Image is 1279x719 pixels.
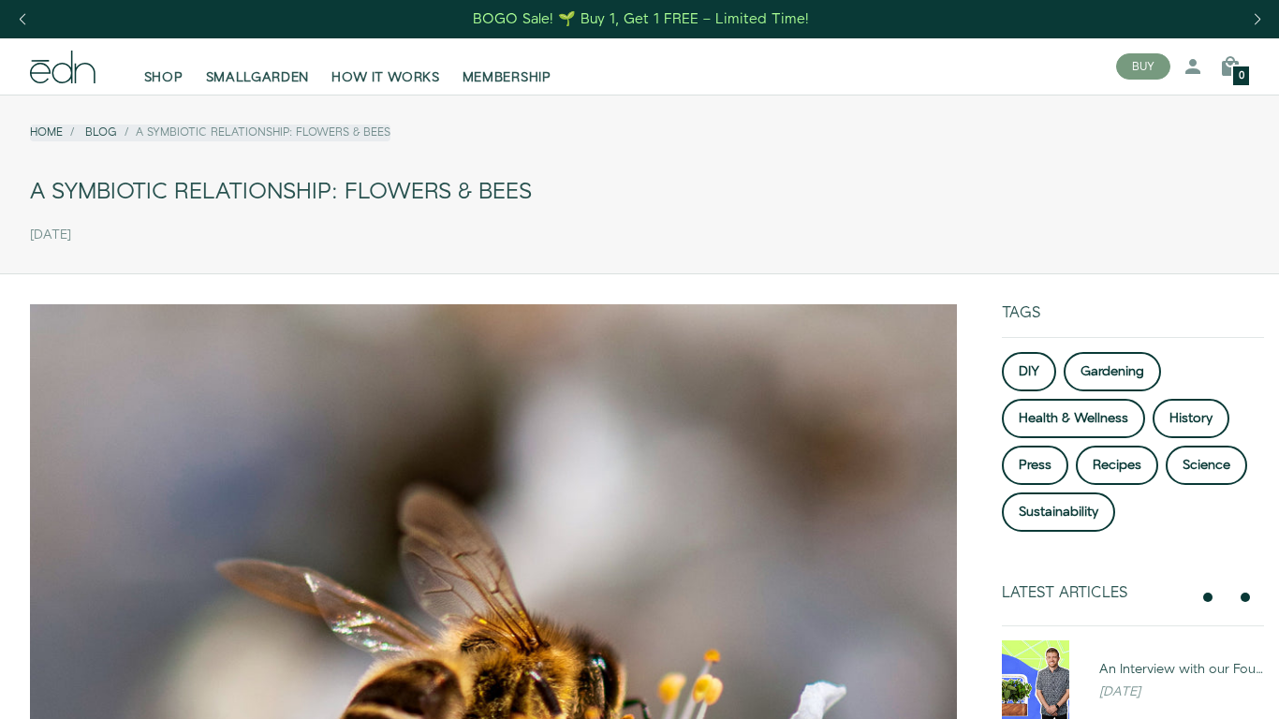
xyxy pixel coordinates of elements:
li: A Symbiotic Relationship: Flowers & Bees [117,125,390,140]
a: Press [1002,446,1068,485]
div: An Interview with our Founder, [PERSON_NAME]: The Efficient Grower [1099,660,1264,679]
span: MEMBERSHIP [463,68,551,87]
div: Tags [1002,304,1264,337]
a: History [1153,399,1229,438]
a: HOW IT WORKS [320,46,450,87]
a: Sustainability [1002,492,1115,532]
span: 0 [1239,71,1244,81]
span: HOW IT WORKS [331,68,439,87]
nav: breadcrumbs [30,125,390,140]
a: SMALLGARDEN [195,46,321,87]
button: previous [1197,586,1219,609]
button: next [1234,586,1257,609]
a: BOGO Sale! 🌱 Buy 1, Get 1 FREE – Limited Time! [472,5,812,34]
a: Blog [85,125,117,140]
a: Health & Wellness [1002,399,1145,438]
span: SMALLGARDEN [206,68,310,87]
span: SHOP [144,68,184,87]
a: MEMBERSHIP [451,46,563,87]
a: Science [1166,446,1247,485]
iframe: Opens a widget where you can find more information [1036,663,1260,710]
a: Recipes [1076,446,1158,485]
div: BOGO Sale! 🌱 Buy 1, Get 1 FREE – Limited Time! [473,9,809,29]
time: [DATE] [30,227,71,243]
a: SHOP [133,46,195,87]
div: Latest Articles [1002,584,1189,602]
a: Gardening [1064,352,1161,391]
a: DIY [1002,352,1056,391]
button: BUY [1116,53,1170,80]
div: A Symbiotic Relationship: Flowers & Bees [30,171,1249,213]
a: Home [30,125,63,140]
